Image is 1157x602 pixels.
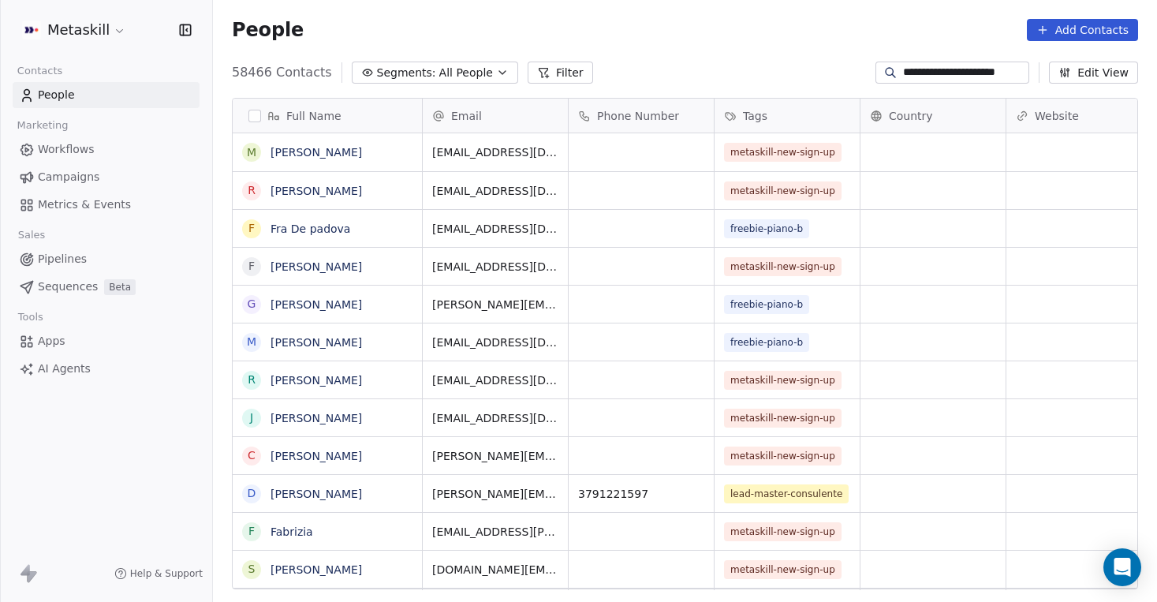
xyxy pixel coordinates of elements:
[569,99,714,133] div: Phone Number
[38,361,91,377] span: AI Agents
[38,87,75,103] span: People
[271,374,362,387] a: [PERSON_NAME]
[19,17,129,43] button: Metaskill
[13,164,200,190] a: Campaigns
[1049,62,1138,84] button: Edit View
[11,223,52,247] span: Sales
[22,21,41,39] img: AVATAR%20METASKILL%20-%20Colori%20Positivo.png
[13,274,200,300] a: SequencesBeta
[13,82,200,108] a: People
[724,409,842,428] span: metaskill-new-sign-up
[597,108,679,124] span: Phone Number
[724,484,849,503] span: lead-master-consulente
[130,567,203,580] span: Help & Support
[423,99,568,133] div: Email
[248,447,256,464] div: C
[432,372,558,388] span: [EMAIL_ADDRESS][DOMAIN_NAME]
[439,65,493,81] span: All People
[578,486,704,502] span: 3791221597
[38,251,87,267] span: Pipelines
[724,333,809,352] span: freebie-piano-b
[724,181,842,200] span: metaskill-new-sign-up
[715,99,860,133] div: Tags
[271,260,362,273] a: [PERSON_NAME]
[11,305,50,329] span: Tools
[13,192,200,218] a: Metrics & Events
[38,279,98,295] span: Sequences
[233,133,423,590] div: grid
[114,567,203,580] a: Help & Support
[13,136,200,163] a: Workflows
[889,108,933,124] span: Country
[232,18,304,42] span: People
[104,279,136,295] span: Beta
[377,65,436,81] span: Segments:
[271,146,362,159] a: [PERSON_NAME]
[528,62,593,84] button: Filter
[1103,548,1141,586] div: Open Intercom Messenger
[432,486,558,502] span: [PERSON_NAME][EMAIL_ADDRESS][DOMAIN_NAME]
[248,296,256,312] div: G
[13,246,200,272] a: Pipelines
[432,410,558,426] span: [EMAIL_ADDRESS][DOMAIN_NAME]
[432,524,558,540] span: [EMAIL_ADDRESS][PERSON_NAME][DOMAIN_NAME]
[724,560,842,579] span: metaskill-new-sign-up
[248,372,256,388] div: R
[432,144,558,160] span: [EMAIL_ADDRESS][DOMAIN_NAME]
[47,20,110,40] span: Metaskill
[38,141,95,158] span: Workflows
[13,356,200,382] a: AI Agents
[724,143,842,162] span: metaskill-new-sign-up
[271,336,362,349] a: [PERSON_NAME]
[724,257,842,276] span: metaskill-new-sign-up
[286,108,342,124] span: Full Name
[10,114,75,137] span: Marketing
[248,485,256,502] div: D
[248,561,256,578] div: S
[248,220,255,237] div: F
[250,409,253,426] div: J
[271,563,362,576] a: [PERSON_NAME]
[860,99,1006,133] div: Country
[743,108,767,124] span: Tags
[232,63,332,82] span: 58466 Contacts
[247,334,256,350] div: M
[724,295,809,314] span: freebie-piano-b
[1035,108,1079,124] span: Website
[248,523,255,540] div: F
[724,447,842,466] span: metaskill-new-sign-up
[10,59,69,83] span: Contacts
[432,448,558,464] span: [PERSON_NAME][EMAIL_ADDRESS][PERSON_NAME][DOMAIN_NAME]
[724,371,842,390] span: metaskill-new-sign-up
[248,258,255,275] div: F
[271,185,362,197] a: [PERSON_NAME]
[1006,99,1151,133] div: Website
[432,562,558,578] span: [DOMAIN_NAME][EMAIL_ADDRESS][DOMAIN_NAME]
[271,488,362,500] a: [PERSON_NAME]
[38,169,99,185] span: Campaigns
[432,183,558,199] span: [EMAIL_ADDRESS][DOMAIN_NAME]
[271,298,362,311] a: [PERSON_NAME]
[1027,19,1138,41] button: Add Contacts
[271,412,362,424] a: [PERSON_NAME]
[724,522,842,541] span: metaskill-new-sign-up
[451,108,482,124] span: Email
[271,525,313,538] a: Fabrizia
[432,335,558,350] span: [EMAIL_ADDRESS][DOMAIN_NAME]
[247,144,256,161] div: M
[13,328,200,354] a: Apps
[233,99,422,133] div: Full Name
[271,450,362,462] a: [PERSON_NAME]
[432,259,558,275] span: [EMAIL_ADDRESS][DOMAIN_NAME]
[38,333,65,350] span: Apps
[432,221,558,237] span: [EMAIL_ADDRESS][DOMAIN_NAME]
[271,222,350,235] a: Fra De padova
[432,297,558,312] span: [PERSON_NAME][EMAIL_ADDRESS][DOMAIN_NAME]
[38,196,131,213] span: Metrics & Events
[248,182,256,199] div: r
[724,219,809,238] span: freebie-piano-b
